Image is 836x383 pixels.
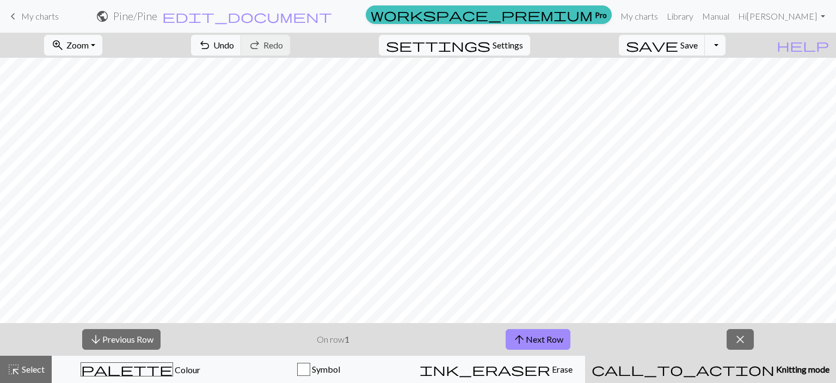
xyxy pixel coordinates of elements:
[317,333,349,346] p: On row
[366,5,612,24] a: Pro
[191,35,242,56] button: Undo
[585,356,836,383] button: Knitting mode
[51,38,64,53] span: zoom_in
[66,40,89,50] span: Zoom
[52,356,230,383] button: Colour
[407,356,585,383] button: Erase
[734,5,829,27] a: Hi[PERSON_NAME]
[21,11,59,21] span: My charts
[513,332,526,347] span: arrow_upward
[230,356,408,383] button: Symbol
[371,7,593,22] span: workspace_premium
[774,364,829,374] span: Knitting mode
[89,332,102,347] span: arrow_downward
[173,364,200,375] span: Colour
[7,9,20,24] span: keyboard_arrow_left
[619,35,705,56] button: Save
[7,362,20,377] span: highlight_alt
[113,10,157,22] h2: Pine / Pine
[734,332,747,347] span: close
[680,40,698,50] span: Save
[420,362,550,377] span: ink_eraser
[626,38,678,53] span: save
[616,5,662,27] a: My charts
[7,7,59,26] a: My charts
[44,35,102,56] button: Zoom
[386,38,490,53] span: settings
[162,9,332,24] span: edit_document
[592,362,774,377] span: call_to_action
[213,40,234,50] span: Undo
[698,5,734,27] a: Manual
[777,38,829,53] span: help
[506,329,570,350] button: Next Row
[310,364,340,374] span: Symbol
[82,329,161,350] button: Previous Row
[198,38,211,53] span: undo
[96,9,109,24] span: public
[550,364,573,374] span: Erase
[386,39,490,52] i: Settings
[493,39,523,52] span: Settings
[345,334,349,344] strong: 1
[20,364,45,374] span: Select
[379,35,530,56] button: SettingsSettings
[662,5,698,27] a: Library
[81,362,173,377] span: palette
